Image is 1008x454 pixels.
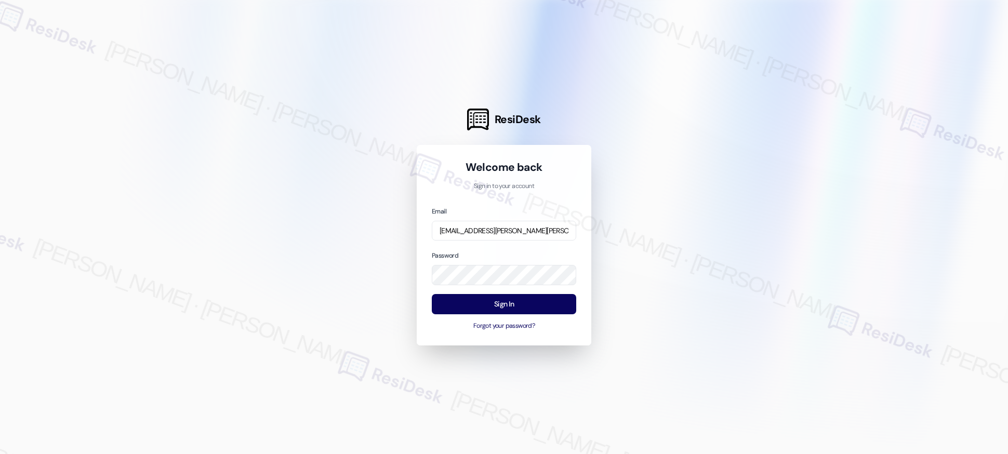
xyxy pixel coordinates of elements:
button: Forgot your password? [432,322,576,331]
span: ResiDesk [495,112,541,127]
label: Password [432,251,458,260]
img: ResiDesk Logo [467,109,489,130]
label: Email [432,207,446,216]
button: Sign In [432,294,576,314]
p: Sign in to your account [432,182,576,191]
h1: Welcome back [432,160,576,175]
input: name@example.com [432,221,576,241]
